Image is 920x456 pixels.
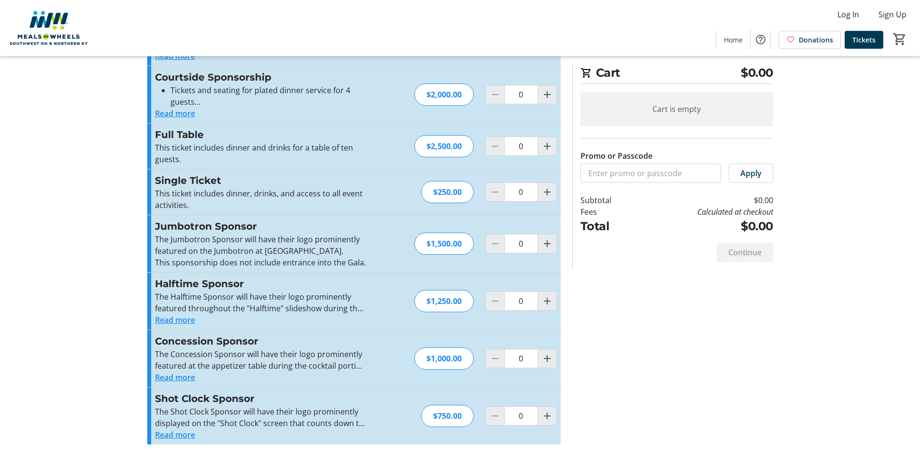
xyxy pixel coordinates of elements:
td: Total [580,218,637,235]
button: Increment by one [538,85,556,104]
td: Subtotal [580,194,637,206]
td: Calculated at checkout [636,206,773,218]
td: Fees [580,206,637,218]
p: This sponsorship does not include entrance into the Gala. [155,257,366,268]
li: Tickets and seating for plated dinner service for 4 guests [170,84,366,108]
button: Sign Up [871,7,914,22]
span: Home [724,35,743,45]
input: Jumbotron Sponsor Quantity [504,234,538,253]
input: Enter promo or passcode [580,164,721,183]
span: Tickets [852,35,876,45]
button: Read more [155,372,195,383]
h3: Shot Clock Sponsor [155,391,366,406]
div: $250.00 [421,181,474,203]
p: The Jumbotron Sponsor will have their logo prominently featured on the Jumbotron at [GEOGRAPHIC_D... [155,234,366,257]
button: Increment by one [538,137,556,155]
p: The Shot Clock Sponsor will have their logo prominently displayed on the "Shot Clock" screen that... [155,406,366,429]
h2: Cart [580,64,773,84]
button: Read more [155,429,195,441]
span: Log In [837,9,859,20]
span: Donations [799,35,833,45]
input: Full Table Quantity [504,137,538,156]
h3: Concession Sponsor [155,334,366,348]
a: Tickets [845,31,883,49]
button: Increment by one [538,235,556,253]
p: The Halftime Sponsor will have their logo prominently featured throughout the "Halftime" slidesho... [155,291,366,314]
div: $2,500.00 [414,135,474,157]
td: $0.00 [636,218,773,235]
button: Help [751,30,770,49]
div: $750.00 [421,405,474,427]
button: Increment by one [538,349,556,368]
span: Sign Up [878,9,906,20]
h3: Halftime Sponsor [155,276,366,291]
h3: Full Table [155,127,366,142]
input: Concession Sponsor Quantity [504,349,538,368]
button: Increment by one [538,292,556,310]
div: $1,250.00 [414,290,474,312]
label: Promo or Passcode [580,150,652,162]
h3: Single Ticket [155,173,366,188]
button: Log In [830,7,867,22]
input: Halftime Sponsor Quantity [504,291,538,311]
div: $1,000.00 [414,347,474,370]
button: Increment by one [538,407,556,425]
img: Meals on Wheels Southwest OH & Northern KY's Logo [6,4,92,52]
input: Single Ticket Quantity [504,182,538,202]
button: Cart [891,30,908,48]
button: Read more [155,314,195,326]
div: $1,500.00 [414,233,474,255]
a: Home [716,31,750,49]
td: $0.00 [636,194,773,206]
h3: Jumbotron Sponsor [155,219,366,234]
h3: Courtside Sponsorship [155,70,366,84]
a: Donations [778,31,841,49]
div: $2,000.00 [414,83,474,106]
button: Read more [155,108,195,119]
p: This ticket includes dinner and drinks for a table of ten guests. [155,142,366,165]
p: The Concession Sponsor will have their logo prominently featured at the appetizer table during th... [155,348,366,372]
button: Apply [729,164,773,183]
input: Shot Clock Sponsor Quantity [504,406,538,426]
div: Cart is empty [580,92,773,126]
span: $0.00 [741,64,773,82]
input: Courtside Sponsorship Quantity [504,85,538,104]
button: Increment by one [538,183,556,201]
p: This ticket includes dinner, drinks, and access to all event activities. [155,188,366,211]
span: Apply [740,167,762,179]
